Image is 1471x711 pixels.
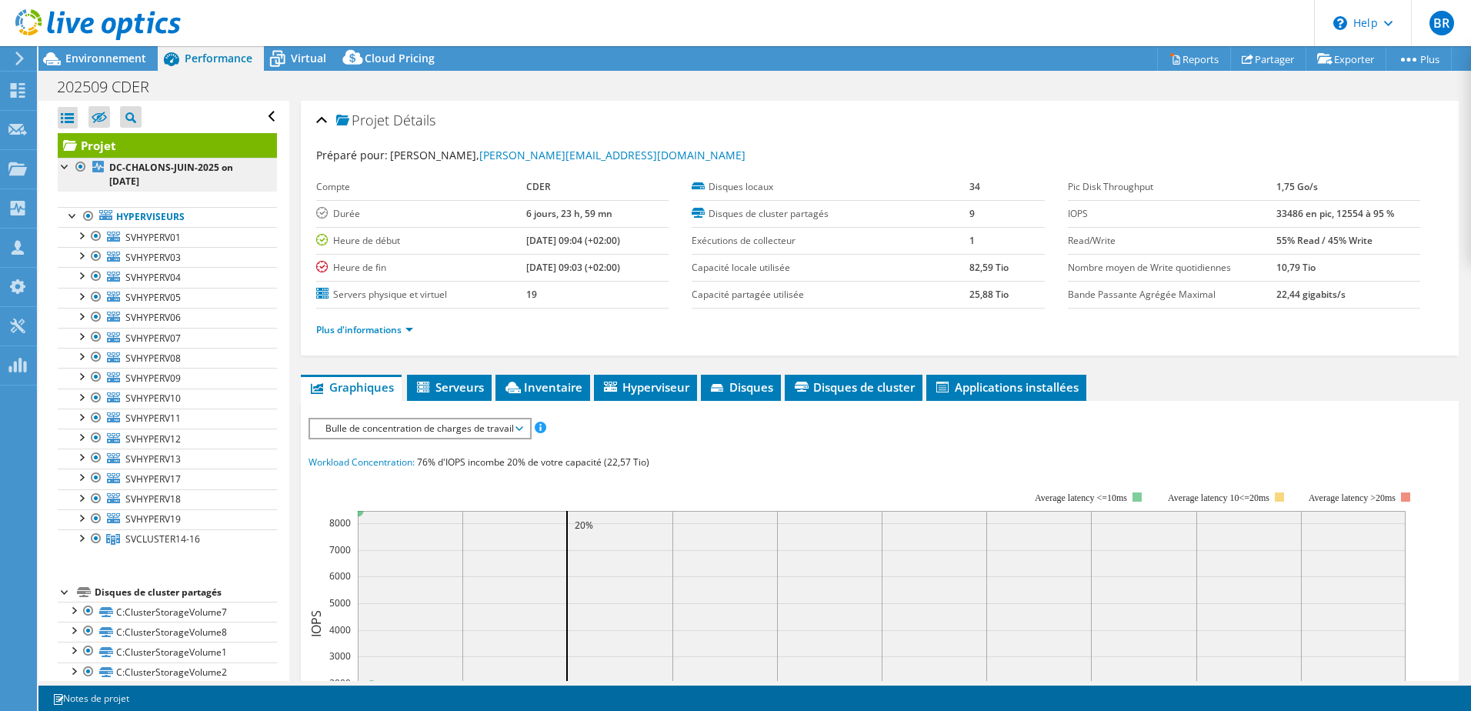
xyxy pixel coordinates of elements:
span: Environnement [65,51,146,65]
span: Disques de cluster [792,379,915,395]
b: 10,79 Tio [1276,261,1316,274]
span: Applications installées [934,379,1079,395]
label: Capacité partagée utilisée [692,287,969,302]
a: C:ClusterStorageVolume1 [58,642,277,662]
a: Plus [1386,47,1452,71]
label: Durée [316,206,526,222]
b: 1 [969,234,975,247]
a: Projet [58,133,277,158]
b: CDER [526,180,551,193]
text: 2000 [329,676,351,689]
span: SVHYPERV17 [125,472,181,486]
label: Préparé pour: [316,148,388,162]
span: Projet [336,113,389,129]
span: Performance [185,51,252,65]
b: 55% Read / 45% Write [1276,234,1373,247]
b: DC-CHALONS-JUIN-2025 on [DATE] [109,161,233,188]
span: 76% d'IOPS incombe 20% de votre capacité (22,57 Tio) [417,456,649,469]
span: Cloud Pricing [365,51,435,65]
text: 7000 [329,543,351,556]
span: Bulle de concentration de charges de travail [318,419,522,438]
a: SVHYPERV01 [58,227,277,247]
a: C:ClusterStorageVolume8 [58,622,277,642]
b: 1,75 Go/s [1276,180,1318,193]
a: SVHYPERV04 [58,267,277,287]
span: Inventaire [503,379,582,395]
span: Workload Concentration: [309,456,415,469]
text: 4000 [329,623,351,636]
a: C:ClusterStorageVolume7 [58,602,277,622]
label: Disques de cluster partagés [692,206,969,222]
a: Plus d'informations [316,323,413,336]
label: IOPS [1068,206,1276,222]
label: Servers physique et virtuel [316,287,526,302]
a: [PERSON_NAME][EMAIL_ADDRESS][DOMAIN_NAME] [479,148,746,162]
a: SVHYPERV08 [58,348,277,368]
tspan: Average latency 10<=20ms [1168,492,1269,503]
span: SVHYPERV08 [125,352,181,365]
b: 22,44 gigabits/s [1276,288,1346,301]
a: SVHYPERV07 [58,328,277,348]
text: 6000 [329,569,351,582]
text: Average latency >20ms [1309,492,1396,503]
span: Virtual [291,51,326,65]
label: Pic Disk Throughput [1068,179,1276,195]
b: [DATE] 09:04 (+02:00) [526,234,620,247]
span: Serveurs [415,379,484,395]
span: SVHYPERV19 [125,512,181,526]
label: Read/Write [1068,233,1276,249]
text: 8000 [329,516,351,529]
text: 20% [575,519,593,532]
label: Capacité locale utilisée [692,260,969,275]
span: [PERSON_NAME], [390,148,746,162]
a: C:ClusterStorageVolume2 [58,663,277,683]
b: 6 jours, 23 h, 59 mn [526,207,612,220]
span: SVCLUSTER14-16 [125,532,200,546]
svg: \n [1333,16,1347,30]
a: SVHYPERV17 [58,469,277,489]
span: SVHYPERV18 [125,492,181,506]
a: Notes de projet [42,689,140,708]
label: Bande Passante Agrégée Maximal [1068,287,1276,302]
span: Disques [709,379,773,395]
label: Heure de début [316,233,526,249]
span: SVHYPERV05 [125,291,181,304]
b: 9 [969,207,975,220]
span: SVHYPERV07 [125,332,181,345]
a: SVHYPERV10 [58,389,277,409]
span: SVHYPERV09 [125,372,181,385]
span: SVHYPERV10 [125,392,181,405]
b: 34 [969,180,980,193]
text: IOPS [308,610,325,637]
span: Détails [393,111,435,129]
b: [DATE] 09:03 (+02:00) [526,261,620,274]
span: SVHYPERV03 [125,251,181,264]
a: SVHYPERV13 [58,449,277,469]
label: Nombre moyen de Write quotidiennes [1068,260,1276,275]
span: Hyperviseur [602,379,689,395]
tspan: Average latency <=10ms [1035,492,1127,503]
span: SVHYPERV13 [125,452,181,466]
b: 33486 en pic, 12554 à 95 % [1276,207,1394,220]
span: SVHYPERV06 [125,311,181,324]
a: SVHYPERV11 [58,409,277,429]
a: Reports [1157,47,1231,71]
a: SVHYPERV19 [58,509,277,529]
text: 3000 [329,649,351,663]
a: Hyperviseurs [58,207,277,227]
h1: 202509 CDER [50,78,173,95]
text: 5000 [329,596,351,609]
a: DC-CHALONS-JUIN-2025 on [DATE] [58,158,277,192]
b: 19 [526,288,537,301]
span: SVHYPERV04 [125,271,181,284]
a: SVCLUSTER14-16 [58,529,277,549]
label: Exécutions de collecteur [692,233,969,249]
span: Graphiques [309,379,394,395]
span: SVHYPERV11 [125,412,181,425]
a: SVHYPERV18 [58,489,277,509]
a: SVHYPERV12 [58,429,277,449]
label: Disques locaux [692,179,969,195]
span: BR [1429,11,1454,35]
a: SVHYPERV09 [58,368,277,388]
label: Heure de fin [316,260,526,275]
